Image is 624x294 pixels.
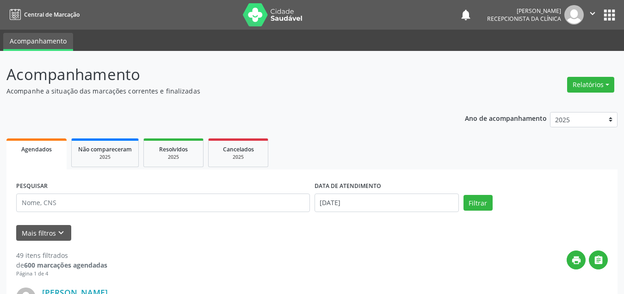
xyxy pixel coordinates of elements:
p: Ano de acompanhamento [465,112,547,124]
div: de [16,260,107,270]
button: notifications [459,8,472,21]
button: Relatórios [567,77,614,93]
div: 2025 [150,154,197,161]
input: Nome, CNS [16,194,310,212]
a: Acompanhamento [3,33,73,51]
label: PESQUISAR [16,179,48,194]
label: DATA DE ATENDIMENTO [315,179,381,194]
i:  [593,255,604,265]
button: Filtrar [463,195,493,211]
span: Central de Marcação [24,11,80,19]
i: keyboard_arrow_down [56,228,66,238]
button: apps [601,7,618,23]
span: Recepcionista da clínica [487,15,561,23]
div: [PERSON_NAME] [487,7,561,15]
p: Acompanhe a situação das marcações correntes e finalizadas [6,86,434,96]
div: 2025 [78,154,132,161]
div: Página 1 de 4 [16,270,107,278]
span: Agendados [21,145,52,153]
strong: 600 marcações agendadas [24,261,107,269]
span: Não compareceram [78,145,132,153]
img: img [564,5,584,25]
div: 49 itens filtrados [16,250,107,260]
button:  [584,5,601,25]
i: print [571,255,581,265]
p: Acompanhamento [6,63,434,86]
button: Mais filtroskeyboard_arrow_down [16,225,71,241]
input: Selecione um intervalo [315,194,459,212]
button: print [567,250,586,269]
div: 2025 [215,154,261,161]
a: Central de Marcação [6,7,80,22]
button:  [589,250,608,269]
span: Resolvidos [159,145,188,153]
span: Cancelados [223,145,254,153]
i:  [587,8,598,19]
